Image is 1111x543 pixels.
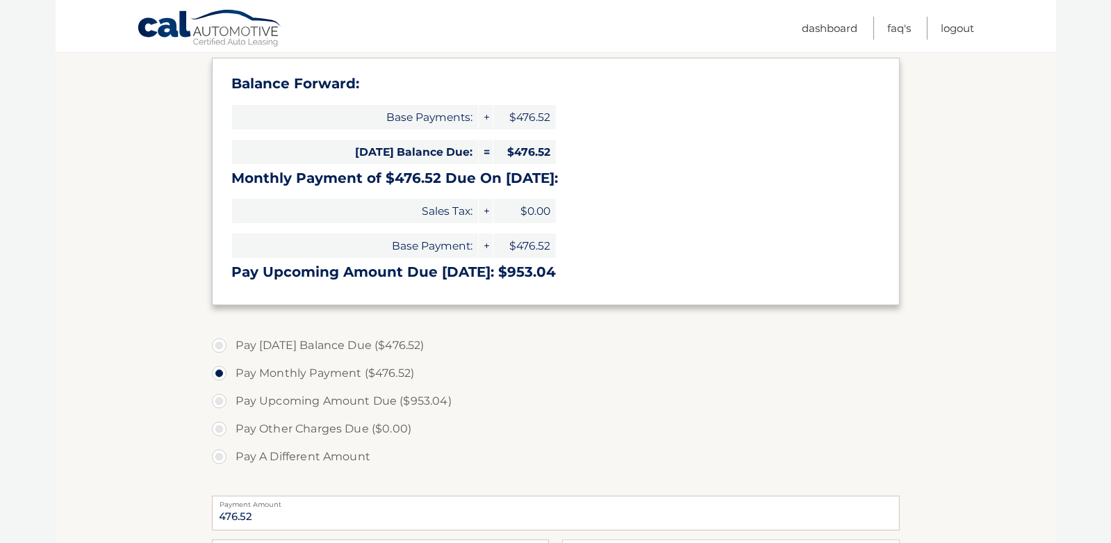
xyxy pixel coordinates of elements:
[232,140,478,164] span: [DATE] Balance Due:
[232,234,478,258] span: Base Payment:
[493,199,556,223] span: $0.00
[212,443,900,471] label: Pay A Different Amount
[479,140,493,164] span: =
[803,17,858,40] a: Dashboard
[232,264,880,281] h3: Pay Upcoming Amount Due [DATE]: $953.04
[479,234,493,258] span: +
[493,234,556,258] span: $476.52
[232,75,880,92] h3: Balance Forward:
[137,9,283,49] a: Cal Automotive
[212,496,900,507] label: Payment Amount
[232,105,478,129] span: Base Payments:
[212,415,900,443] label: Pay Other Charges Due ($0.00)
[212,387,900,415] label: Pay Upcoming Amount Due ($953.04)
[493,140,556,164] span: $476.52
[232,170,880,187] h3: Monthly Payment of $476.52 Due On [DATE]:
[212,359,900,387] label: Pay Monthly Payment ($476.52)
[212,496,900,530] input: Payment Amount
[493,105,556,129] span: $476.52
[888,17,912,40] a: FAQ's
[941,17,975,40] a: Logout
[212,332,900,359] label: Pay [DATE] Balance Due ($476.52)
[479,199,493,223] span: +
[479,105,493,129] span: +
[232,199,478,223] span: Sales Tax:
